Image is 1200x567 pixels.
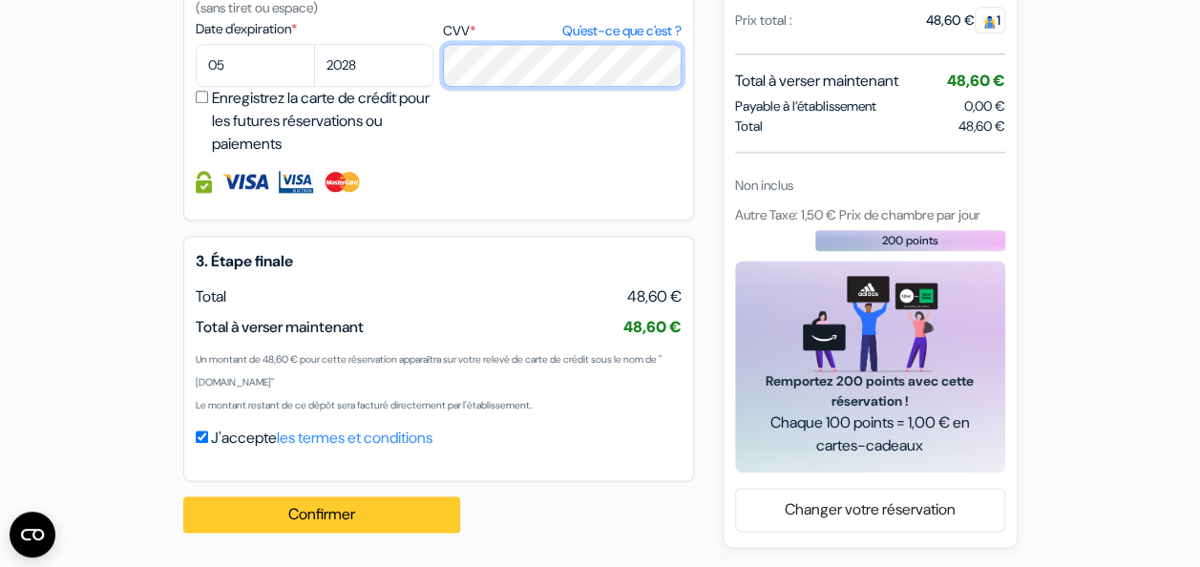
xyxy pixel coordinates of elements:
span: Total à verser maintenant [735,69,898,92]
small: Un montant de 48,60 € pour cette réservation apparaîtra sur votre relevé de carte de crédit sous ... [196,353,662,388]
img: Master Card [323,171,362,193]
span: 48,60 € [623,317,682,337]
span: 200 points [882,231,938,248]
button: Confirmer [183,496,460,533]
span: Total [196,286,226,306]
label: CVV [443,21,681,41]
img: Information de carte de crédit entièrement encryptée et sécurisée [196,171,212,193]
span: Chaque 100 points = 1,00 € en cartes-cadeaux [758,411,982,457]
span: 0,00 € [964,96,1005,114]
span: 48,60 € [627,285,682,308]
img: guest.svg [982,13,997,28]
button: Ouvrir le widget CMP [10,512,55,557]
img: Visa Electron [279,171,313,193]
a: Qu'est-ce que c'est ? [561,21,681,41]
a: Changer votre réservation [736,492,1004,528]
div: Non inclus [735,175,1005,195]
span: Payable à l’établissement [735,95,876,115]
span: 1 [975,6,1005,32]
div: 48,60 € [926,10,1005,30]
label: Date d'expiration [196,19,433,39]
div: Prix total : [735,10,792,30]
span: 48,60 € [947,70,1005,90]
span: Autre Taxe: 1,50 € Prix de chambre par jour [735,205,980,222]
label: J'accepte [211,427,432,450]
span: Total [735,115,763,136]
img: Visa [221,171,269,193]
a: les termes et conditions [277,428,432,448]
label: Enregistrez la carte de crédit pour les futures réservations ou paiements [212,87,439,156]
h5: 3. Étape finale [196,252,682,270]
span: Total à verser maintenant [196,317,364,337]
small: Le montant restant de ce dépôt sera facturé directement par l'établissement. [196,399,532,411]
span: 48,60 € [958,115,1005,136]
span: Remportez 200 points avec cette réservation ! [758,371,982,411]
img: gift_card_hero_new.png [803,275,937,371]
